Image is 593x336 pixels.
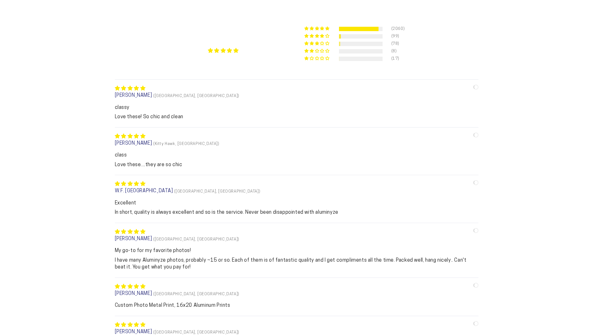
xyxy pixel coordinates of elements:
[153,330,239,335] span: ([GEOGRAPHIC_DATA], [GEOGRAPHIC_DATA])
[115,114,478,120] p: Love these! So chic and clean
[153,237,239,242] span: ([GEOGRAPHIC_DATA], [GEOGRAPHIC_DATA])
[115,182,146,187] span: 5 star review
[115,323,146,328] span: 5 star review
[115,93,152,98] span: [PERSON_NAME]
[391,34,399,39] div: (99)
[169,47,278,54] div: Average rating is 4.85 stars
[115,291,152,296] span: [PERSON_NAME]
[115,134,146,139] span: 5 star review
[115,257,478,271] p: I have many Aluminyze photos, probably ~15 or so. Each of them is of fantastic quality and I get ...
[304,56,330,61] div: 1% (17) reviews with 1 star rating
[153,292,239,297] span: ([GEOGRAPHIC_DATA], [GEOGRAPHIC_DATA])
[153,94,239,99] span: ([GEOGRAPHIC_DATA], [GEOGRAPHIC_DATA])
[304,26,330,31] div: 91% (2060) reviews with 5 star rating
[115,189,173,194] span: W.F. [GEOGRAPHIC_DATA]
[174,189,260,194] span: ([GEOGRAPHIC_DATA], [GEOGRAPHIC_DATA])
[153,142,219,147] span: (Kitty Hawk, [GEOGRAPHIC_DATA])
[115,329,152,334] span: [PERSON_NAME]
[115,86,146,91] span: 5 star review
[115,141,152,146] span: [PERSON_NAME]
[115,200,478,207] b: Excellent
[304,34,330,39] div: 4% (99) reviews with 4 star rating
[391,57,399,61] div: (17)
[304,41,330,46] div: 3% (78) reviews with 3 star rating
[115,161,478,168] p: Love these....they are so chic
[115,236,152,241] span: [PERSON_NAME]
[115,247,478,254] b: My go-to for my favorite photos!
[115,302,478,309] p: Custom Photo Metal Print, 16x20 Aluminum Prints
[115,104,478,111] b: classy
[391,42,399,46] div: (78)
[391,49,399,54] div: (8)
[304,49,330,54] div: 0% (8) reviews with 2 star rating
[115,284,146,289] span: 5 star review
[115,209,478,216] p: In short, quality is always excellent and so is the service. Never been disappointed with aluminyze
[115,230,146,235] span: 5 star review
[115,152,478,159] b: class
[391,27,399,31] div: (2060)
